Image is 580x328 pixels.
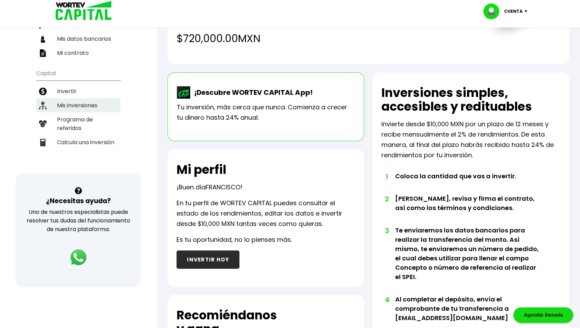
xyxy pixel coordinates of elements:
[206,183,240,191] span: FRANCISCO
[385,226,388,236] span: 3
[177,250,239,269] button: INVERTIR HOY
[39,139,47,146] img: calculadora-icon.17d418c4.svg
[46,196,111,206] h3: ¿Necesitas ayuda?
[36,66,120,167] ul: Capital
[177,102,355,123] p: Tu inversión, más cerca que nunca. Comienza a crecer tu dinero hasta 24% anual.
[69,248,88,267] img: logos_whatsapp-icon.242b2217.svg
[381,86,560,113] h2: Inversiones simples, accesibles y redituables
[36,112,120,135] a: Programa de referidos
[39,35,47,43] img: datos-icon.10cf9172.svg
[36,98,120,112] a: Mis inversiones
[385,171,388,182] span: 1
[177,198,355,229] p: En tu perfil de WORTEV CAPITAL puedes consultar el estado de los rendimientos, editar los datos e...
[25,208,132,233] p: Uno de nuestros especialistas puede resolver tus dudas del funcionamiento de nuestra plataforma.
[39,102,47,109] img: inversiones-icon.6695dc30.svg
[36,46,120,60] a: Mi contrato
[381,119,560,160] p: Invierte desde $10,000 MXN por un plazo de 12 meses y recibe mensualmente el 2% de rendimientos. ...
[36,32,120,46] a: Mis datos bancarios
[36,84,120,98] a: Invertir
[504,6,523,17] p: Cuenta
[385,194,388,204] span: 2
[39,120,47,128] img: recomiendanos-icon.9b8e9327.svg
[395,194,542,226] li: [PERSON_NAME], revisa y firma el contrato, así como los términos y condiciones.
[39,88,47,95] img: invertir-icon.b3b967d7.svg
[395,171,542,194] li: Coloca la cantidad que vas a invertir.
[385,295,388,305] span: 4
[513,307,573,323] div: Agendar llamada
[39,49,47,57] img: contrato-icon.f2db500c.svg
[191,87,312,98] p: ¡Descubre WORTEV CAPITAL App!
[483,3,504,19] img: profile-image
[177,235,292,245] p: Es tu oportunidad, no lo pienses más.
[395,226,542,295] li: Te enviaremos los datos bancarios para realizar la transferencia del monto. Así mismo, te enviare...
[523,10,532,12] img: icon-down
[177,163,226,177] h2: Mi perfil
[177,182,243,192] p: ¡Buen día !
[36,135,120,149] a: Calcula una inversión
[177,31,470,46] h4: $720,000.00 MXN
[177,86,191,99] img: wortev-capital-app-icon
